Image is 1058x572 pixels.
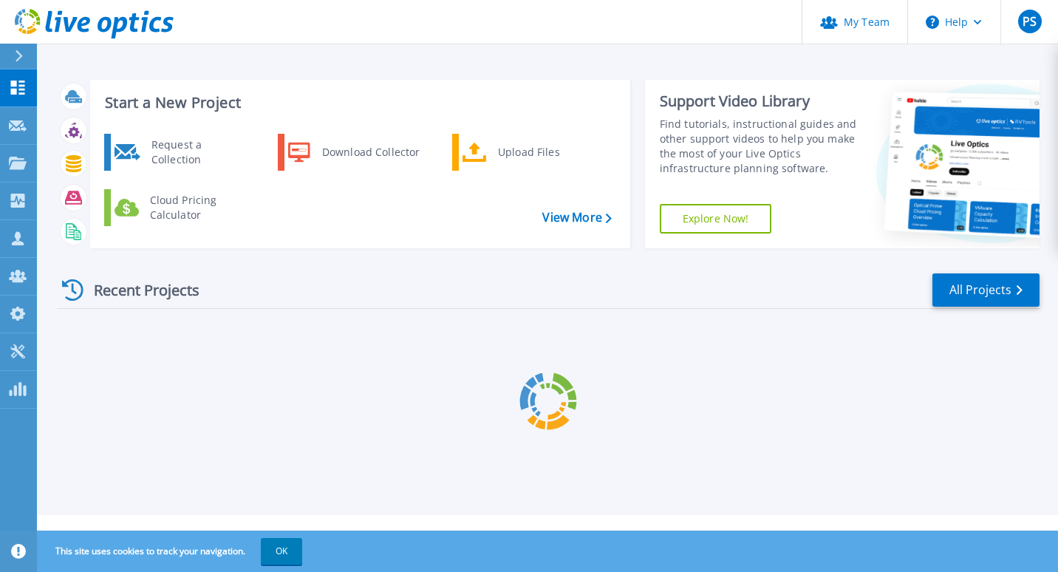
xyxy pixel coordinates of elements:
button: OK [261,538,302,565]
a: Download Collector [278,134,429,171]
a: Request a Collection [104,134,256,171]
a: All Projects [932,273,1040,307]
div: Support Video Library [660,92,857,111]
div: Request a Collection [144,137,252,167]
a: Explore Now! [660,204,772,234]
a: Cloud Pricing Calculator [104,189,256,226]
div: Download Collector [315,137,426,167]
div: Cloud Pricing Calculator [143,193,252,222]
span: PS [1023,16,1037,27]
div: Find tutorials, instructional guides and other support videos to help you make the most of your L... [660,117,857,176]
a: Upload Files [452,134,604,171]
span: This site uses cookies to track your navigation. [41,538,302,565]
div: Recent Projects [57,272,219,308]
a: View More [542,211,611,225]
div: Upload Files [491,137,600,167]
h3: Start a New Project [105,95,611,111]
